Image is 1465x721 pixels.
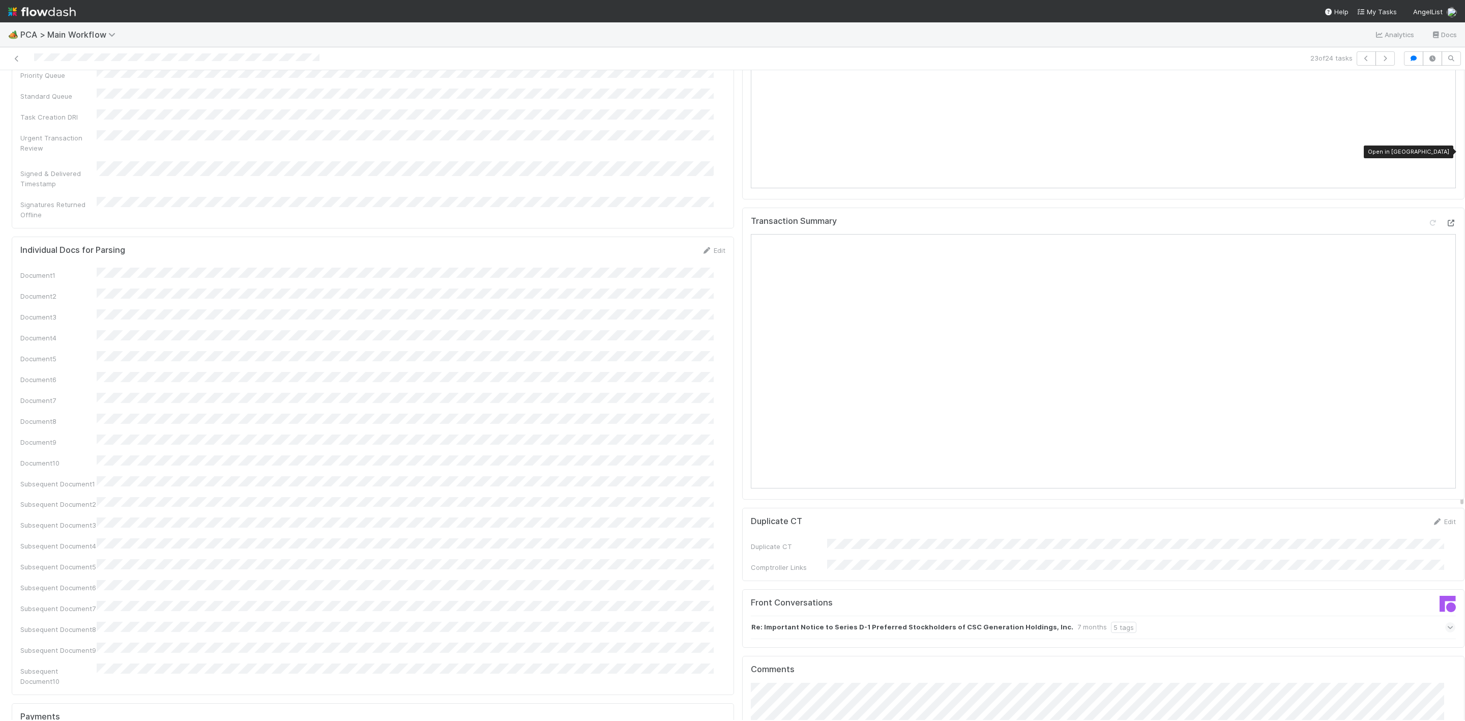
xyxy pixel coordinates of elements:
div: Help [1324,7,1349,17]
div: Document3 [20,312,97,322]
div: Subsequent Document4 [20,541,97,551]
div: Document10 [20,458,97,468]
div: Document6 [20,374,97,385]
img: avatar_d7f67417-030a-43ce-a3ce-a315a3ccfd08.png [1447,7,1457,17]
h5: Front Conversations [751,598,1096,608]
h5: Transaction Summary [751,216,837,226]
div: Signatures Returned Offline [20,199,97,220]
h5: Comments [751,665,1456,675]
div: Standard Queue [20,91,97,101]
span: 🏕️ [8,30,18,39]
span: My Tasks [1357,8,1397,16]
strong: Re: Important Notice to Series D-1 Preferred Stockholders of CSC Generation Holdings, Inc. [751,622,1073,633]
a: Docs [1431,28,1457,41]
div: Subsequent Document6 [20,583,97,593]
div: Document7 [20,395,97,406]
div: Document2 [20,291,97,301]
div: Subsequent Document9 [20,645,97,655]
span: 23 of 24 tasks [1310,53,1353,63]
div: Urgent Transaction Review [20,133,97,153]
div: Document1 [20,270,97,280]
div: Subsequent Document5 [20,562,97,572]
span: PCA > Main Workflow [20,30,121,40]
h5: Individual Docs for Parsing [20,245,125,255]
div: Comptroller Links [751,562,827,572]
a: Edit [701,246,725,254]
div: Duplicate CT [751,541,827,552]
a: My Tasks [1357,7,1397,17]
div: Task Creation DRI [20,112,97,122]
div: 7 months [1077,622,1107,633]
div: Subsequent Document3 [20,520,97,530]
div: Document9 [20,437,97,447]
div: Subsequent Document10 [20,666,97,686]
h5: Duplicate CT [751,516,802,527]
div: Document8 [20,416,97,426]
div: Subsequent Document7 [20,603,97,614]
div: Priority Queue [20,70,97,80]
div: Subsequent Document8 [20,624,97,635]
div: Signed & Delivered Timestamp [20,168,97,189]
div: Subsequent Document1 [20,479,97,489]
div: 5 tags [1111,622,1136,633]
img: front-logo-b4b721b83371efbadf0a.svg [1440,596,1456,612]
a: Analytics [1374,28,1415,41]
span: AngelList [1413,8,1443,16]
img: logo-inverted-e16ddd16eac7371096b0.svg [8,3,76,20]
div: Document5 [20,354,97,364]
a: Edit [1432,517,1456,526]
div: Document4 [20,333,97,343]
div: Subsequent Document2 [20,499,97,509]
